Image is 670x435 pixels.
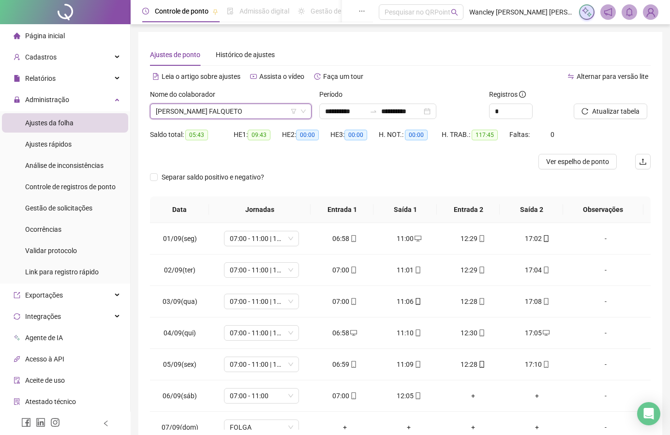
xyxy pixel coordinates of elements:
span: 01/09(seg) [163,235,197,242]
span: mobile [349,392,357,399]
span: user-add [14,54,20,60]
span: Alternar para versão lite [577,73,648,80]
span: Controle de ponto [155,7,208,15]
span: 06/09(sáb) [163,392,197,400]
div: 11:01 [385,265,433,275]
div: 12:28 [449,296,497,307]
span: pushpin [212,9,218,15]
div: 17:08 [513,296,561,307]
span: Histórico de ajustes [216,51,275,59]
div: 12:30 [449,328,497,338]
span: 02/09(ter) [164,266,195,274]
span: mobile [414,298,421,305]
div: - [577,328,634,338]
span: mobile [349,298,357,305]
span: linkedin [36,418,45,427]
span: swap-right [370,107,377,115]
span: mobile [349,361,357,368]
span: Controle de registros de ponto [25,183,116,191]
div: + [385,422,433,433]
th: Observações [563,196,643,223]
span: Registros [489,89,526,100]
span: mobile [414,330,421,336]
span: notification [604,8,612,16]
div: HE 1: [234,129,282,140]
div: + [449,390,497,401]
div: 17:05 [513,328,561,338]
div: 06:58 [321,233,369,244]
span: instagram [50,418,60,427]
div: 06:59 [321,359,369,370]
span: Faltas: [509,131,531,138]
div: 07:00 [321,390,369,401]
span: audit [14,377,20,384]
span: Observações [571,204,636,215]
span: mobile [542,267,550,273]
span: FOLGA [230,420,293,435]
span: upload [639,158,647,165]
span: mobile [477,267,485,273]
div: + [321,422,369,433]
div: 07:00 [321,296,369,307]
span: Página inicial [25,32,65,40]
div: 07:00 [321,265,369,275]
div: 11:10 [385,328,433,338]
span: clock-circle [142,8,149,15]
span: left [103,420,109,427]
span: 07:00 - 11:00 | 13:00 - 17:00 [230,294,293,309]
div: 06:58 [321,328,369,338]
span: mobile [349,267,357,273]
div: + [513,390,561,401]
div: HE 2: [282,129,330,140]
div: + [449,422,497,433]
div: + [513,422,561,433]
span: Integrações [25,313,61,320]
span: 07:00 - 11:00 [230,389,293,403]
span: mobile [414,267,421,273]
span: mobile [477,298,485,305]
span: Aceite de uso [25,376,65,384]
div: H. NOT.: [379,129,442,140]
div: - [577,359,634,370]
span: home [14,32,20,39]
th: Jornadas [209,196,311,223]
span: mobile [542,298,550,305]
div: 11:00 [385,233,433,244]
div: - [577,390,634,401]
span: Ocorrências [25,225,61,233]
span: mobile [542,235,550,242]
span: Cadastros [25,53,57,61]
span: lock [14,96,20,103]
span: 00:00 [296,130,319,140]
span: JANICE GIESTAS FALQUETO [156,104,306,119]
span: search [451,9,458,16]
span: desktop [542,330,550,336]
span: Ajustes rápidos [25,140,72,148]
span: mobile [414,361,421,368]
span: solution [14,398,20,405]
span: Gestão de férias [311,7,359,15]
span: 05:43 [185,130,208,140]
span: mobile [477,361,485,368]
span: down [300,108,306,114]
img: 93869 [643,5,658,19]
span: Administração [25,96,69,104]
div: - [577,233,634,244]
span: 00:00 [344,130,367,140]
span: 03/09(qua) [163,298,197,305]
button: Atualizar tabela [574,104,647,119]
span: mobile [414,392,421,399]
span: Link para registro rápido [25,268,99,276]
span: filter [291,108,297,114]
span: bell [625,8,634,16]
th: Saída 2 [500,196,563,223]
div: 17:02 [513,233,561,244]
span: Ver espelho de ponto [546,156,609,167]
span: desktop [414,235,421,242]
span: youtube [250,73,257,80]
th: Entrada 1 [311,196,374,223]
span: 07:00 - 11:00 | 13:00 - 17:00 [230,357,293,372]
span: Ajustes da folha [25,119,74,127]
span: mobile [477,330,485,336]
span: 0 [551,131,554,138]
